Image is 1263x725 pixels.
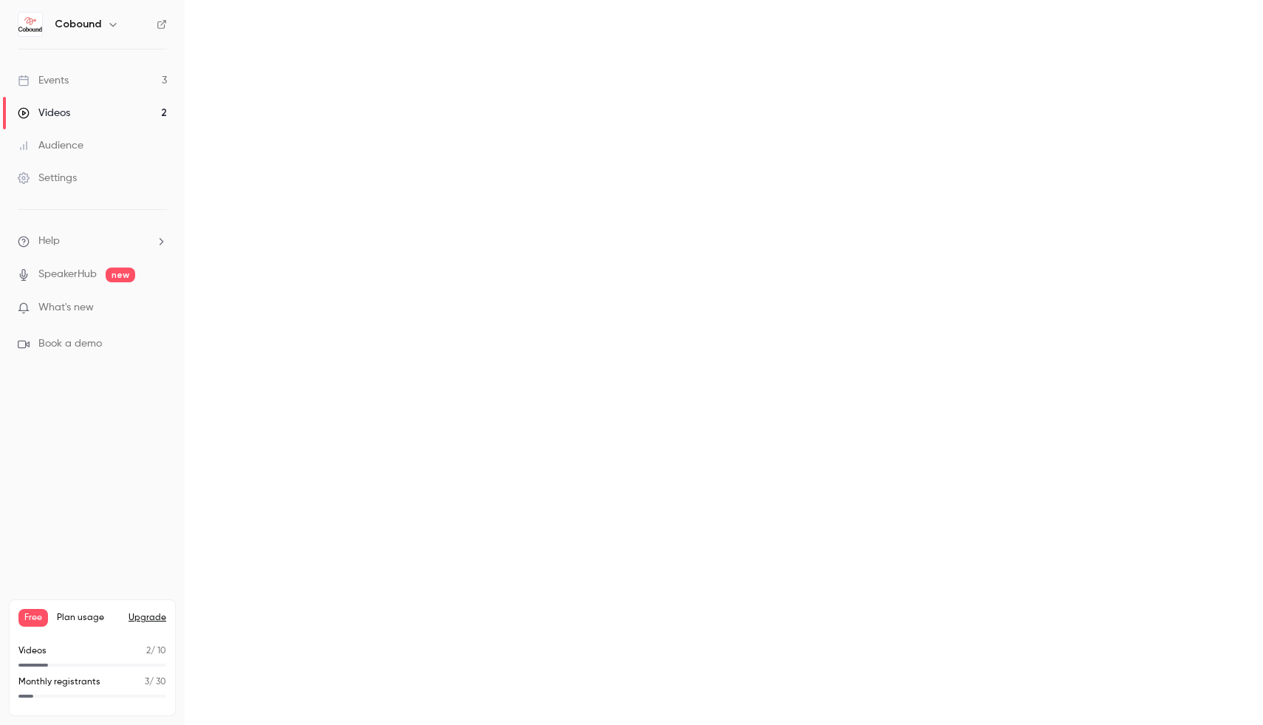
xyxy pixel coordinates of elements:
[129,612,166,624] button: Upgrade
[146,644,166,658] p: / 10
[38,336,102,352] span: Book a demo
[149,302,167,315] iframe: Noticeable Trigger
[146,647,151,656] span: 2
[38,300,94,316] span: What's new
[145,678,149,687] span: 3
[18,138,83,153] div: Audience
[18,234,167,249] li: help-dropdown-opener
[57,612,120,624] span: Plan usage
[55,17,101,32] h6: Cobound
[18,675,100,689] p: Monthly registrants
[106,268,135,282] span: new
[18,73,69,88] div: Events
[18,106,70,120] div: Videos
[18,644,47,658] p: Videos
[18,13,42,36] img: Cobound
[38,267,97,282] a: SpeakerHub
[18,171,77,185] div: Settings
[18,609,48,627] span: Free
[38,234,60,249] span: Help
[145,675,166,689] p: / 30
